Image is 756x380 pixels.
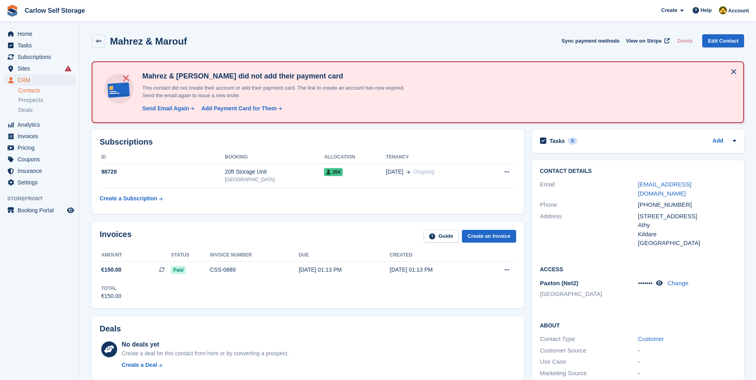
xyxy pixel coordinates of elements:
[638,230,736,239] div: Kildare
[638,221,736,230] div: Athy
[4,119,75,130] a: menu
[100,191,163,206] a: Create a Subscription
[540,290,638,299] li: [GEOGRAPHIC_DATA]
[100,230,132,243] h2: Invoices
[638,335,664,342] a: Customer
[4,74,75,86] a: menu
[18,177,65,188] span: Settings
[540,346,638,355] div: Customer Source
[101,292,122,300] div: €150.00
[100,168,225,176] div: 98728
[210,266,299,274] div: CSS-0889
[18,96,43,104] span: Prospects
[7,195,79,203] span: Storefront
[66,206,75,215] a: Preview store
[626,37,662,45] span: View on Stripe
[18,119,65,130] span: Analytics
[701,6,712,14] span: Help
[18,74,65,86] span: CRM
[139,84,418,100] p: This contact did not create their account or add their payment card. The link to create an accoun...
[225,176,324,183] div: [GEOGRAPHIC_DATA]
[122,340,289,349] div: No deals yet
[122,361,157,369] div: Create a Deal
[225,168,324,176] div: 20ft Storage Unit
[299,249,390,262] th: Due
[171,249,210,262] th: Status
[201,104,277,113] div: Add Payment Card for Them
[18,51,65,63] span: Subscriptions
[100,137,516,147] h2: Subscriptions
[386,168,403,176] span: [DATE]
[18,96,75,104] a: Prospects
[4,28,75,39] a: menu
[713,137,723,146] a: Add
[540,180,638,198] div: Email
[324,151,386,164] th: Allocation
[424,230,459,243] a: Guide
[661,6,677,14] span: Create
[719,6,727,14] img: Kevin Moore
[4,63,75,74] a: menu
[540,212,638,248] div: Address
[139,72,418,81] h4: Mahrez & [PERSON_NAME] did not add their payment card
[4,154,75,165] a: menu
[638,357,736,366] div: -
[540,357,638,366] div: Use Case
[390,249,481,262] th: Created
[122,349,289,358] div: Create a deal for this contact from here or by converting a prospect.
[18,205,65,216] span: Booking Portal
[110,36,187,47] h2: Mahrez & Marouf
[18,131,65,142] span: Invoices
[540,265,736,273] h2: Access
[638,181,691,197] a: [EMAIL_ADDRESS][DOMAIN_NAME]
[100,194,157,203] div: Create a Subscription
[550,137,565,145] h2: Tasks
[638,280,653,286] span: •••••••
[638,212,736,221] div: [STREET_ADDRESS]
[18,165,65,176] span: Insurance
[101,285,122,292] div: Total
[18,63,65,74] span: Sites
[638,346,736,355] div: -
[18,142,65,153] span: Pricing
[540,369,638,378] div: Marketing Source
[390,266,481,274] div: [DATE] 01:13 PM
[702,34,744,47] a: Edit Contact
[22,4,88,17] a: Carlow Self Storage
[171,266,186,274] span: Paid
[623,34,671,47] a: View on Stripe
[198,104,283,113] a: Add Payment Card for Them
[122,361,289,369] a: Create a Deal
[142,104,189,113] div: Send Email Again
[638,369,736,378] div: -
[462,230,516,243] a: Create an Invoice
[4,165,75,176] a: menu
[4,51,75,63] a: menu
[540,335,638,344] div: Contact Type
[540,200,638,210] div: Phone
[413,168,434,175] span: Ongoing
[18,154,65,165] span: Coupons
[540,321,736,329] h2: About
[100,324,121,333] h2: Deals
[18,106,33,114] span: Deals
[638,239,736,248] div: [GEOGRAPHIC_DATA]
[225,151,324,164] th: Booking
[100,249,171,262] th: Amount
[540,168,736,174] h2: Contact Details
[18,106,75,114] a: Deals
[728,7,749,15] span: Account
[324,168,343,176] span: 204
[101,266,122,274] span: €150.00
[540,280,579,286] span: Paxton (Net2)
[18,28,65,39] span: Home
[668,280,689,286] a: Change
[18,87,75,94] a: Contacts
[4,142,75,153] a: menu
[210,249,299,262] th: Invoice number
[4,205,75,216] a: menu
[100,151,225,164] th: ID
[562,34,620,47] button: Sync payment methods
[4,40,75,51] a: menu
[386,151,483,164] th: Tenancy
